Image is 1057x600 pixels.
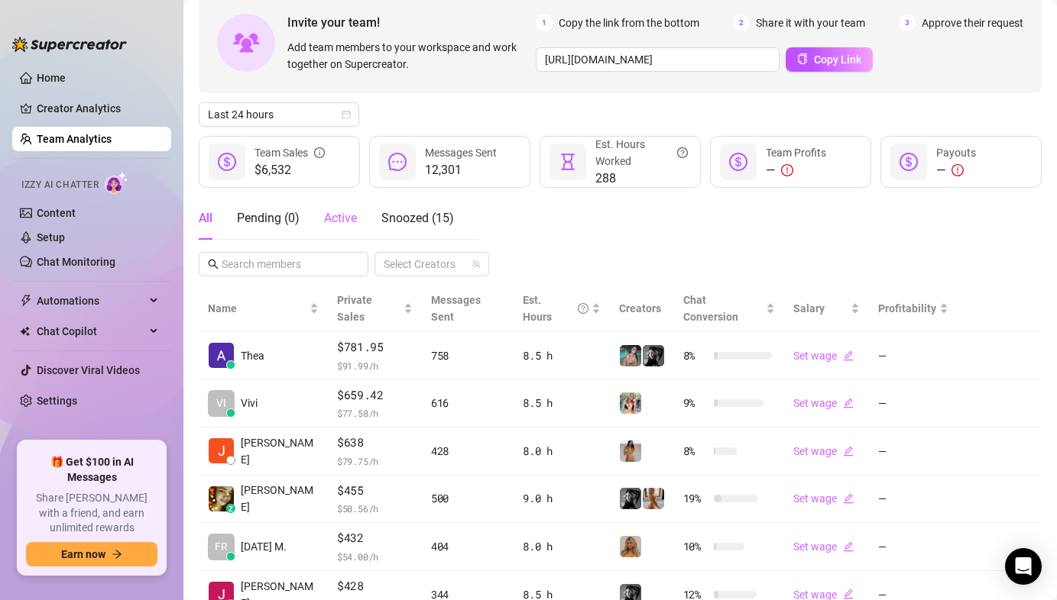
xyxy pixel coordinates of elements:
[105,172,128,194] img: AI Chatter
[683,490,708,507] span: 19 %
[209,486,234,511] img: deia jane boise…
[241,395,258,411] span: Vivi
[337,294,372,323] span: Private Sales
[733,15,750,31] span: 2
[37,289,145,313] span: Automations
[683,395,708,411] span: 9 %
[431,347,504,364] div: 758
[255,161,325,179] span: $6,532
[756,15,865,31] span: Share it with your team
[843,541,854,552] span: edit
[209,438,234,463] img: Josua Escabarte
[37,207,76,219] a: Content
[337,482,413,500] span: $455
[793,397,854,409] a: Set wageedit
[342,110,351,119] span: calendar
[26,455,157,485] span: 🎁 Get $100 in AI Messages
[620,440,641,462] img: Georgia (VIP)
[26,491,157,536] span: Share [PERSON_NAME] with a friend, and earn unlimited rewards
[523,538,601,555] div: 8.0 h
[536,15,553,31] span: 1
[431,395,504,411] div: 616
[922,15,1023,31] span: Approve their request
[431,538,504,555] div: 404
[37,231,65,244] a: Setup
[620,345,641,366] img: MJaee (VIP)
[20,326,30,337] img: Chat Copilot
[766,147,826,159] span: Team Profits
[287,13,536,32] span: Invite your team!
[425,147,497,159] span: Messages Sent
[843,493,854,504] span: edit
[237,209,300,227] div: Pending ( 0 )
[337,549,413,564] span: $ 54.00 /h
[869,476,958,524] td: —
[112,549,122,560] span: arrow-right
[559,15,699,31] span: Copy the link from the bottom
[208,103,350,126] span: Last 24 hours
[337,577,413,595] span: $428
[337,434,413,452] span: $638
[199,209,212,227] div: All
[431,294,481,323] span: Messages Sent
[814,53,861,66] span: Copy Link
[337,405,413,421] span: $ 77.58 /h
[843,398,854,408] span: edit
[793,445,854,457] a: Set wageedit
[523,347,601,364] div: 8.5 h
[899,15,916,31] span: 3
[241,538,287,555] span: [DATE] M.
[37,256,115,268] a: Chat Monitoring
[766,161,826,179] div: —
[208,259,219,269] span: search
[559,153,577,171] span: hourglass
[226,504,235,513] div: z
[26,542,157,566] button: Earn nowarrow-right
[241,482,319,515] span: [PERSON_NAME]
[683,294,738,323] span: Chat Conversion
[793,540,854,553] a: Set wageedit
[199,285,328,332] th: Name
[216,395,226,411] span: VI
[337,501,413,516] span: $ 50.56 /h
[337,453,413,469] span: $ 79.75 /h
[37,364,140,376] a: Discover Viral Videos
[381,211,454,225] span: Snoozed ( 15 )
[472,260,481,269] span: team
[20,295,32,307] span: thunderbolt
[37,72,66,84] a: Home
[843,589,854,599] span: edit
[781,164,793,176] span: exclamation-circle
[786,47,873,72] button: Copy Link
[620,488,641,509] img: Kennedy (VIP)
[869,332,958,380] td: —
[425,161,497,179] span: 12,301
[12,37,127,52] img: logo-BBDzfeDw.svg
[595,169,688,188] span: 288
[37,319,145,344] span: Chat Copilot
[218,153,236,171] span: dollar-circle
[215,538,228,555] span: FR
[793,492,854,505] a: Set wageedit
[241,347,264,364] span: Thea
[900,153,918,171] span: dollar-circle
[337,386,413,405] span: $659.42
[388,153,407,171] span: message
[314,144,325,161] span: info-circle
[37,395,77,407] a: Settings
[683,538,708,555] span: 10 %
[337,358,413,373] span: $ 91.99 /h
[683,347,708,364] span: 8 %
[952,164,964,176] span: exclamation-circle
[209,343,234,368] img: Thea
[523,443,601,460] div: 8.0 h
[21,178,99,192] span: Izzy AI Chatter
[869,523,958,571] td: —
[643,345,664,366] img: Kennedy (VIP)
[936,161,976,179] div: —
[523,490,601,507] div: 9.0 h
[241,434,319,468] span: [PERSON_NAME]
[431,490,504,507] div: 500
[797,53,808,64] span: copy
[208,300,306,317] span: Name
